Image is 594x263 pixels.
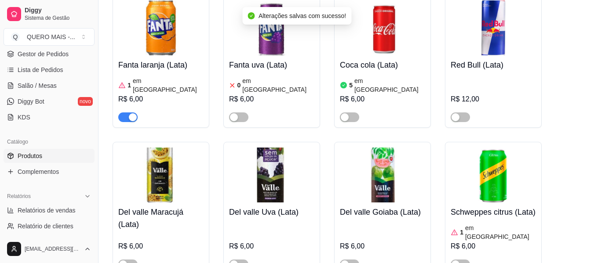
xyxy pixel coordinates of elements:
span: Gestor de Pedidos [18,50,69,58]
article: 1 [128,81,131,90]
article: em [GEOGRAPHIC_DATA] [465,223,536,241]
article: 5 [349,81,353,90]
span: KDS [18,113,30,122]
h4: Del valle Uva (Lata) [229,206,314,218]
span: check-circle [248,12,255,19]
a: Gestor de Pedidos [4,47,95,61]
span: Diggy Bot [18,97,44,106]
img: product-image [340,148,425,202]
h4: Coca cola (Lata) [340,59,425,71]
img: product-image [451,148,536,202]
img: product-image [229,148,314,202]
img: product-image [118,148,204,202]
article: em [GEOGRAPHIC_DATA] [354,76,425,94]
button: [EMAIL_ADDRESS][DOMAIN_NAME] [4,238,95,259]
img: product-image [451,0,536,55]
span: Produtos [18,151,42,160]
h4: Red Bull (Lata) [451,59,536,71]
span: Lista de Pedidos [18,65,63,74]
a: Lista de Pedidos [4,63,95,77]
a: KDS [4,110,95,124]
span: Alterações salvas com sucesso! [259,12,346,19]
article: em [GEOGRAPHIC_DATA] [242,76,314,94]
h4: Fanta uva (Lata) [229,59,314,71]
span: Relatório de clientes [18,222,73,231]
article: em [GEOGRAPHIC_DATA] [133,76,204,94]
span: Salão / Mesas [18,81,57,90]
a: Relatório de clientes [4,219,95,233]
img: product-image [340,0,425,55]
div: R$ 6,00 [118,94,204,104]
div: QUERO MAIS - ... [27,32,75,41]
a: Produtos [4,149,95,163]
span: Q [11,32,20,41]
span: Relatórios [7,193,31,200]
h4: Fanta laranja (Lata) [118,59,204,71]
a: DiggySistema de Gestão [4,4,95,25]
a: Complementos [4,165,95,179]
span: Relatórios de vendas [18,206,76,215]
a: Diggy Botnovo [4,94,95,108]
div: R$ 6,00 [229,94,314,104]
a: Relatórios de vendas [4,203,95,217]
div: R$ 6,00 [340,94,425,104]
div: R$ 6,00 [340,241,425,252]
a: Salão / Mesas [4,79,95,93]
div: R$ 6,00 [118,241,204,252]
h4: Schweppes citrus (Lata) [451,206,536,218]
div: R$ 12,00 [451,94,536,104]
span: [EMAIL_ADDRESS][DOMAIN_NAME] [25,245,80,252]
h4: Del valle Maracujá (Lata) [118,206,204,231]
button: Select a team [4,28,95,46]
article: 0 [237,81,241,90]
h4: Del valle Goiaba (Lata) [340,206,425,218]
div: Catálogo [4,135,95,149]
div: R$ 6,00 [229,241,314,252]
span: Complementos [18,167,59,176]
article: 1 [460,228,463,237]
img: product-image [118,0,204,55]
div: R$ 6,00 [451,241,536,252]
span: Diggy [25,7,91,14]
img: product-image [229,0,314,55]
span: Sistema de Gestão [25,14,91,22]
